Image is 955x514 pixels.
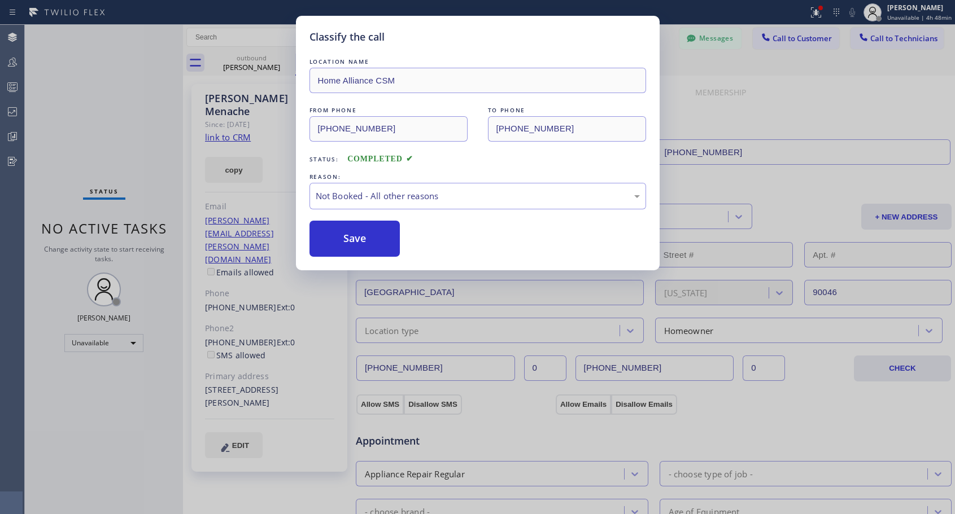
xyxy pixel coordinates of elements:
div: REASON: [309,171,646,183]
span: Status: [309,155,339,163]
h5: Classify the call [309,29,385,45]
input: To phone [488,116,646,142]
div: FROM PHONE [309,104,468,116]
div: TO PHONE [488,104,646,116]
input: From phone [309,116,468,142]
div: LOCATION NAME [309,56,646,68]
span: COMPLETED [347,155,413,163]
button: Save [309,221,400,257]
div: Not Booked - All other reasons [316,190,640,203]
